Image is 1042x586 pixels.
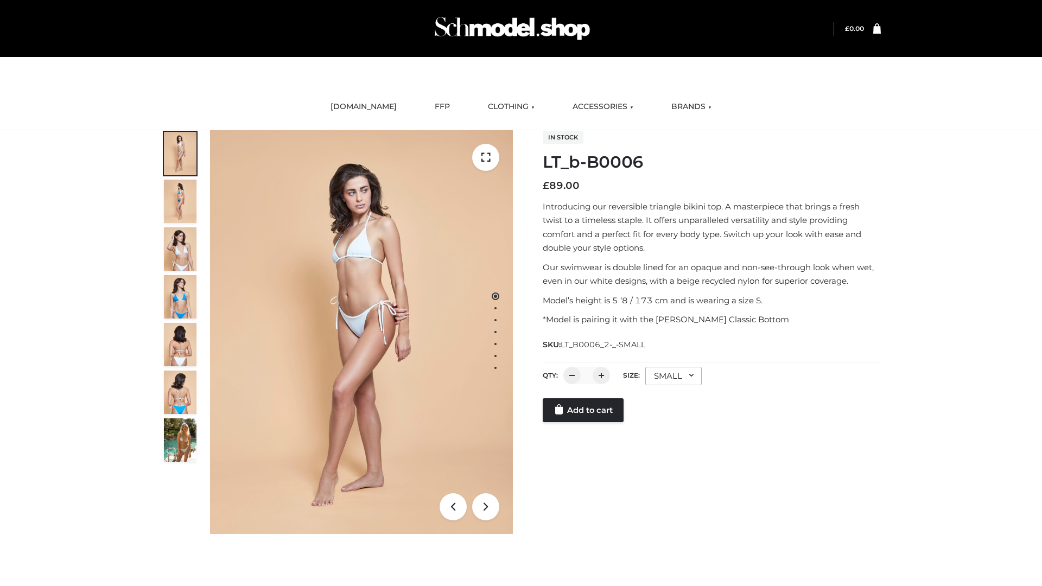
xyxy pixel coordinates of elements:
bdi: 0.00 [845,24,864,33]
p: *Model is pairing it with the [PERSON_NAME] Classic Bottom [543,313,881,327]
a: £0.00 [845,24,864,33]
img: ArielClassicBikiniTop_CloudNine_AzureSky_OW114ECO_8-scaled.jpg [164,371,196,414]
label: QTY: [543,371,558,379]
span: £ [845,24,849,33]
img: ArielClassicBikiniTop_CloudNine_AzureSky_OW114ECO_7-scaled.jpg [164,323,196,366]
img: Schmodel Admin 964 [431,7,594,50]
div: SMALL [645,367,702,385]
span: SKU: [543,338,646,351]
span: In stock [543,131,583,144]
img: ArielClassicBikiniTop_CloudNine_AzureSky_OW114ECO_1-scaled.jpg [164,132,196,175]
h1: LT_b-B0006 [543,152,881,172]
a: FFP [427,95,458,119]
img: ArielClassicBikiniTop_CloudNine_AzureSky_OW114ECO_3-scaled.jpg [164,227,196,271]
a: ACCESSORIES [564,95,641,119]
img: Arieltop_CloudNine_AzureSky2.jpg [164,418,196,462]
p: Our swimwear is double lined for an opaque and non-see-through look when wet, even in our white d... [543,260,881,288]
a: Add to cart [543,398,624,422]
span: LT_B0006_2-_-SMALL [561,340,645,349]
img: ArielClassicBikiniTop_CloudNine_AzureSky_OW114ECO_2-scaled.jpg [164,180,196,223]
p: Model’s height is 5 ‘8 / 173 cm and is wearing a size S. [543,294,881,308]
a: CLOTHING [480,95,543,119]
a: [DOMAIN_NAME] [322,95,405,119]
p: Introducing our reversible triangle bikini top. A masterpiece that brings a fresh twist to a time... [543,200,881,255]
span: £ [543,180,549,192]
bdi: 89.00 [543,180,580,192]
a: BRANDS [663,95,720,119]
label: Size: [623,371,640,379]
img: ArielClassicBikiniTop_CloudNine_AzureSky_OW114ECO_1 [210,130,513,534]
img: ArielClassicBikiniTop_CloudNine_AzureSky_OW114ECO_4-scaled.jpg [164,275,196,319]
